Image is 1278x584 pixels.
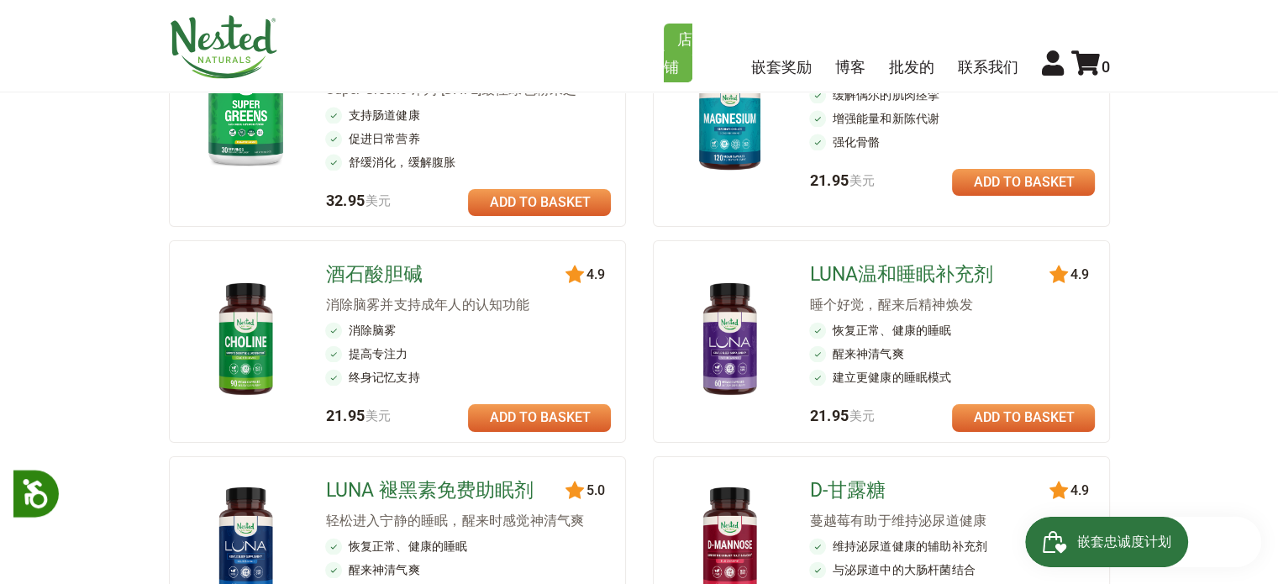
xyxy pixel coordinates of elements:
font: 醒来神清气爽 [832,347,903,360]
a: 酒石酸胆碱 [325,261,568,288]
img: 嵌套自然数 [169,15,278,79]
font: 轻松进入宁静的睡眠，醒来时感觉神清气爽 [325,513,584,529]
font: 美元 [365,408,391,424]
font: 酒石酸胆碱 [325,263,422,286]
font: 美元 [849,173,875,188]
font: 店铺 [664,30,692,76]
font: 21.95 [809,171,849,189]
font: 增强能量和新陈代谢 [832,112,939,125]
font: 21.95 [325,407,365,424]
font: LUNA 褪黑素免费助眠剂 [325,479,533,502]
font: D-甘露糖 [809,479,885,502]
img: 甘氨酸镁 [681,50,779,179]
a: 联系我们 [958,58,1018,76]
font: 美元 [365,193,391,208]
a: 批发的 [889,58,934,76]
font: 蔓越莓有助于维持泌尿道健康 [809,513,986,529]
img: LUNA温和睡眠补充剂 [681,276,779,404]
font: 促进日常营养 [348,132,419,145]
font: 恢复正常、健康的睡眠 [348,539,467,553]
font: 睡个好觉，醒来后精神焕发 [809,297,972,313]
a: 店铺 [664,24,692,82]
a: 嵌套奖励 [751,58,812,76]
font: 21.95 [809,407,849,424]
font: 0 [1102,58,1110,76]
font: 消除脑雾 [348,324,396,337]
font: 终身记忆支持 [348,371,419,384]
font: 与泌尿道中的大肠杆菌结合 [832,563,975,576]
font: 缓解偶尔的肌肉痉挛 [832,88,939,102]
font: 恢复正常、健康的睡眠 [832,324,951,337]
a: LUNA温和睡眠补充剂 [809,261,1052,288]
a: D-甘露糖 [809,477,1052,504]
font: 支持肠道健康 [348,108,419,122]
font: 强化骨骼 [832,135,880,149]
a: LUNA 褪黑素免费助眠剂 [325,477,568,504]
font: LUNA温和睡眠补充剂 [809,263,992,286]
font: 维持泌尿道健康的辅助补充剂 [832,539,987,553]
img: 超级绿色蔬菜 - 菠萝芒果 [197,58,295,171]
a: 博客 [835,58,865,76]
font: 舒缓消化，缓解腹胀 [348,155,455,169]
font: 建立更健康的睡眠模式 [832,371,951,384]
font: 消除脑雾并支持成年人的认知功能 [325,297,529,313]
a: 0 [1071,58,1110,76]
font: 醒来神清气爽 [348,563,419,576]
font: 美元 [849,408,875,424]
iframe: 打开忠诚度计划弹出窗口的按钮 [1025,517,1261,567]
font: 32.95 [325,192,365,209]
img: 酒石酸胆碱 [197,276,295,404]
font: 提高专注力 [348,347,408,360]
